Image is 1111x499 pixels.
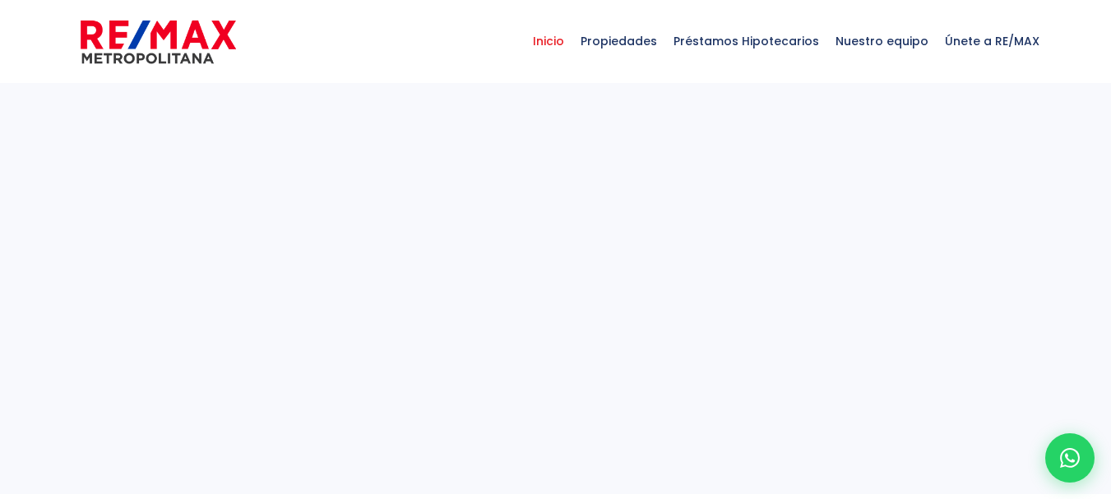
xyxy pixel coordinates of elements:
[81,17,236,67] img: remax-metropolitana-logo
[827,16,937,66] span: Nuestro equipo
[525,16,572,66] span: Inicio
[572,16,665,66] span: Propiedades
[937,16,1048,66] span: Únete a RE/MAX
[665,16,827,66] span: Préstamos Hipotecarios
